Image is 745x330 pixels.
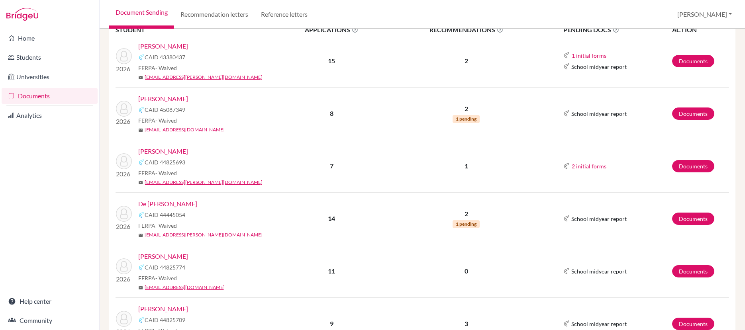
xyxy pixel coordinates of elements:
[389,319,544,328] p: 3
[275,25,388,35] span: APPLICATIONS
[672,107,714,120] a: Documents
[2,107,98,123] a: Analytics
[116,274,132,284] p: 2026
[116,101,132,117] img: Borde, Shannon
[116,153,132,169] img: Collier, Ava
[563,215,570,222] img: Common App logo
[672,265,714,277] a: Documents
[563,52,570,59] img: Common App logo
[571,51,607,60] button: 1 initial forms
[145,74,263,81] a: [EMAIL_ADDRESS][PERSON_NAME][DOMAIN_NAME]
[389,266,544,276] p: 0
[138,252,188,261] a: [PERSON_NAME]
[563,268,570,274] img: Common App logo
[138,64,177,72] span: FERPA
[2,88,98,104] a: Documents
[138,41,188,51] a: [PERSON_NAME]
[2,49,98,65] a: Students
[2,312,98,328] a: Community
[116,117,132,126] p: 2026
[563,110,570,117] img: Common App logo
[571,162,607,171] button: 2 initial forms
[145,179,263,186] a: [EMAIL_ADDRESS][PERSON_NAME][DOMAIN_NAME]
[672,25,729,35] th: ACTION
[389,209,544,219] p: 2
[672,55,714,67] a: Documents
[138,107,145,113] img: Common App logo
[138,274,177,282] span: FERPA
[453,115,480,123] span: 1 pending
[145,53,185,61] span: CAID 43380437
[672,160,714,172] a: Documents
[138,128,143,133] span: mail
[672,213,714,225] a: Documents
[138,169,177,177] span: FERPA
[571,320,627,328] span: School midyear report
[328,215,335,222] b: 14
[328,57,335,64] b: 15
[116,48,132,64] img: Boodoo, Salma
[6,8,38,21] img: Bridge-U
[389,161,544,171] p: 1
[138,75,143,80] span: mail
[145,284,225,291] a: [EMAIL_ADDRESS][DOMAIN_NAME]
[145,316,185,324] span: CAID 44825709
[138,285,143,290] span: mail
[138,180,143,185] span: mail
[138,159,145,166] img: Common App logo
[571,267,627,275] span: School midyear report
[138,146,188,156] a: [PERSON_NAME]
[2,30,98,46] a: Home
[389,56,544,66] p: 2
[674,7,735,22] button: [PERSON_NAME]
[116,206,132,222] img: De La Rosa, Evan
[563,320,570,327] img: Common App logo
[571,109,627,118] span: School midyear report
[155,222,177,229] span: - Waived
[330,109,333,117] b: 8
[116,25,275,35] th: STUDENT
[145,158,185,166] span: CAID 44825693
[145,231,263,238] a: [EMAIL_ADDRESS][PERSON_NAME][DOMAIN_NAME]
[138,264,145,271] img: Common App logo
[138,317,145,323] img: Common App logo
[145,105,185,114] span: CAID 45087349
[138,94,188,103] a: [PERSON_NAME]
[116,64,132,74] p: 2026
[116,222,132,231] p: 2026
[138,221,177,230] span: FERPA
[571,62,627,71] span: School midyear report
[155,117,177,124] span: - Waived
[116,311,132,327] img: Mackenzie, Adam
[571,215,627,223] span: School midyear report
[138,54,145,61] img: Common App logo
[138,199,197,209] a: De [PERSON_NAME]
[155,170,177,176] span: - Waived
[116,258,132,274] img: Fabres, Zachary
[145,263,185,271] span: CAID 44825774
[138,212,145,218] img: Common App logo
[2,293,98,309] a: Help center
[389,104,544,113] p: 2
[672,318,714,330] a: Documents
[2,69,98,85] a: Universities
[389,25,544,35] span: RECOMMENDATIONS
[116,169,132,179] p: 2026
[563,25,671,35] span: PENDING DOCS
[328,267,335,275] b: 11
[155,275,177,281] span: - Waived
[155,64,177,71] span: - Waived
[138,233,143,238] span: mail
[453,220,480,228] span: 1 pending
[145,211,185,219] span: CAID 44445054
[563,63,570,70] img: Common App logo
[138,304,188,314] a: [PERSON_NAME]
[330,320,333,327] b: 9
[330,162,333,170] b: 7
[563,163,570,169] img: Common App logo
[138,116,177,125] span: FERPA
[145,126,225,133] a: [EMAIL_ADDRESS][DOMAIN_NAME]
